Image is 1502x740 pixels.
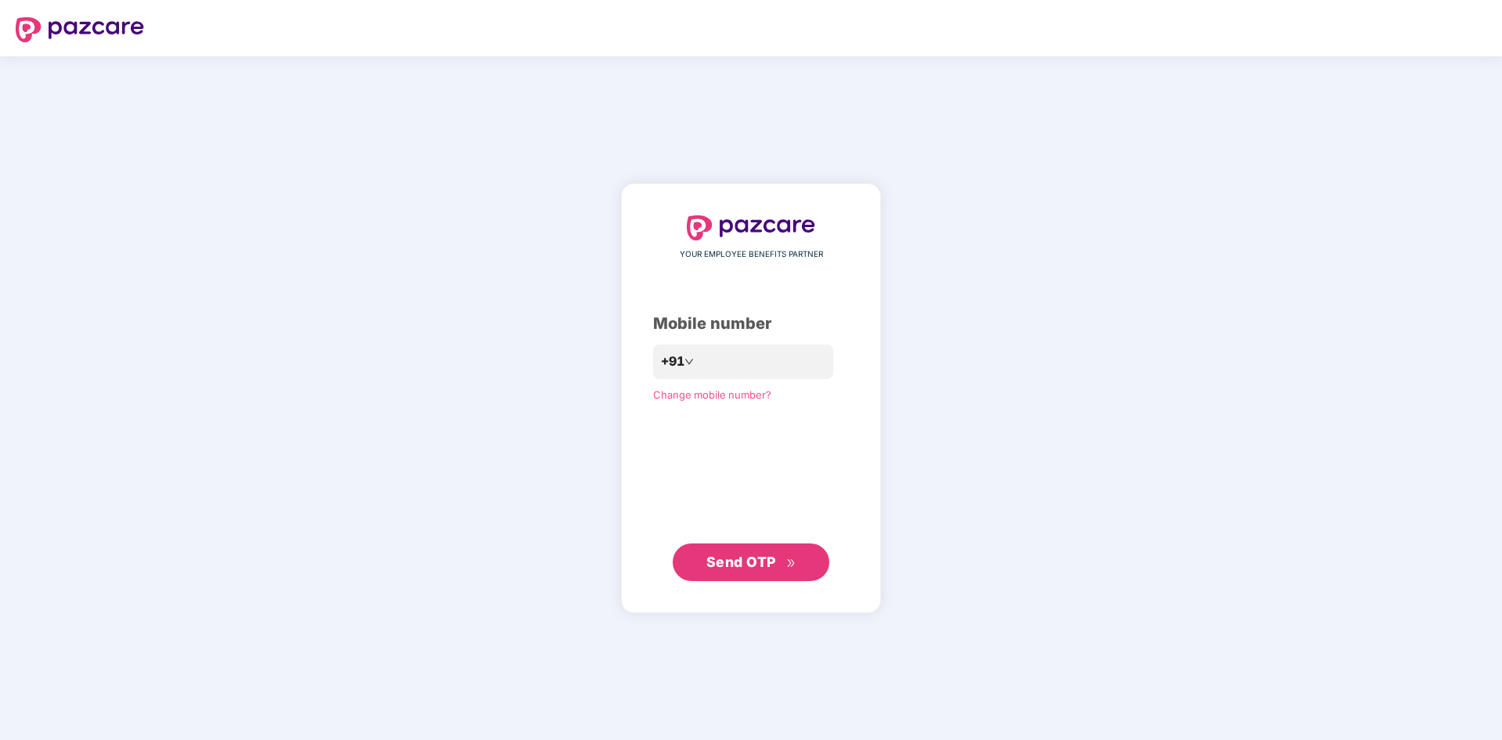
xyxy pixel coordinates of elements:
[653,388,771,401] a: Change mobile number?
[684,357,694,366] span: down
[16,17,144,42] img: logo
[687,215,815,240] img: logo
[653,312,849,336] div: Mobile number
[786,558,796,569] span: double-right
[680,248,823,261] span: YOUR EMPLOYEE BENEFITS PARTNER
[661,352,684,371] span: +91
[673,543,829,581] button: Send OTPdouble-right
[706,554,776,570] span: Send OTP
